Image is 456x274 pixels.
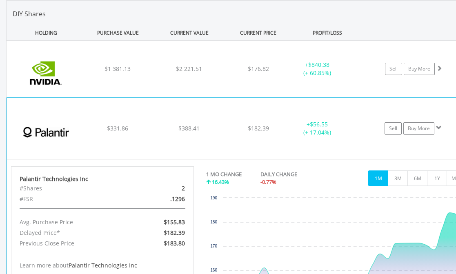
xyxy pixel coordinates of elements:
[107,124,128,132] span: $331.86
[212,178,229,186] span: 16.43%
[292,25,362,40] div: PROFIT/LOSS
[388,170,408,186] button: 3M
[403,122,434,135] a: Buy More
[427,170,447,186] button: 1Y
[176,65,202,73] span: $2 221.51
[164,229,185,236] span: $182.39
[404,63,435,75] a: Buy More
[13,238,132,249] div: Previous Close Price
[178,124,200,132] span: $388.41
[20,261,185,270] div: Learn more about
[132,183,191,194] div: 2
[287,120,348,137] div: + (+ 17.04%)
[206,170,242,178] div: 1 MO CHANGE
[385,63,402,75] a: Sell
[210,220,217,224] text: 180
[310,120,328,128] span: $56.55
[210,196,217,200] text: 190
[11,51,81,95] img: EQU.US.NVDA.png
[69,261,137,269] span: Palantir Technologies Inc
[154,25,224,40] div: CURRENT VALUE
[287,61,348,77] div: + (+ 60.85%)
[13,9,46,18] span: DIY Shares
[260,170,326,178] div: DAILY CHANGE
[248,65,269,73] span: $176.82
[164,239,185,247] span: $183.80
[368,170,388,186] button: 1M
[385,122,402,135] a: Sell
[210,268,217,272] text: 160
[308,61,329,68] span: $840.38
[20,175,185,183] div: Palantir Technologies Inc
[7,25,81,40] div: HOLDING
[105,65,131,73] span: $1 381.13
[407,170,427,186] button: 6M
[13,217,132,228] div: Avg. Purchase Price
[132,194,191,204] div: .1296
[13,183,132,194] div: #Shares
[13,194,132,204] div: #FSR
[260,178,276,186] span: -0.77%
[210,244,217,248] text: 170
[83,25,153,40] div: PURCHASE VALUE
[226,25,291,40] div: CURRENT PRICE
[11,108,81,157] img: EQU.US.PLTR.png
[164,218,185,226] span: $155.83
[13,228,132,238] div: Delayed Price*
[248,124,269,132] span: $182.39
